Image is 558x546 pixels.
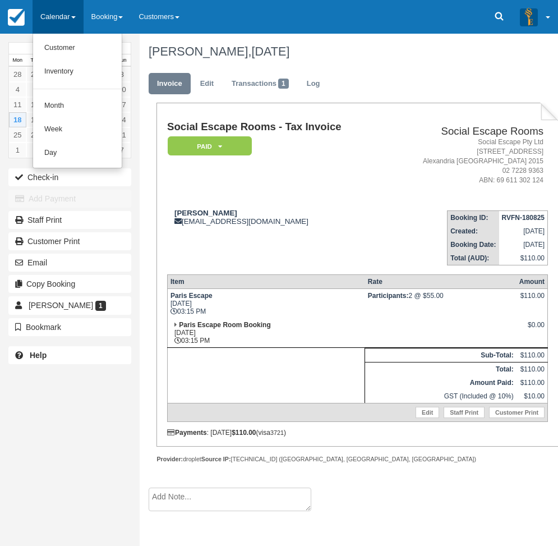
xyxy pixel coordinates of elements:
strong: Participants [368,292,409,300]
address: Social Escape Pty Ltd [STREET_ADDRESS] Alexandria [GEOGRAPHIC_DATA] 2015 02 7228 9363 ABN: 69 611... [390,137,543,186]
h1: [PERSON_NAME], [149,45,550,58]
a: 1 [9,143,26,158]
button: Check-in [8,168,131,186]
td: $110.00 [517,362,548,376]
a: 25 [9,127,26,143]
h1: Social Escape Rooms - Tax Invoice [167,121,386,133]
td: GST (Included @ 10%) [365,389,517,403]
strong: Provider: [156,456,183,462]
th: Rate [365,274,517,288]
a: [PERSON_NAME] 1 [8,296,131,314]
td: $110.00 [517,376,548,389]
div: [EMAIL_ADDRESS][DOMAIN_NAME] [167,209,386,226]
a: Staff Print [444,407,485,418]
th: Total (AUD): [448,251,499,265]
a: 4 [9,82,26,97]
td: [DATE] 03:15 PM [167,318,365,348]
strong: [PERSON_NAME] [174,209,237,217]
a: 12 [26,97,44,112]
th: Amount [517,274,548,288]
th: Mon [9,54,26,67]
a: Inventory [33,60,122,84]
td: [DATE] 03:15 PM [167,288,365,318]
div: droplet [TECHNICAL_ID] ([GEOGRAPHIC_DATA], [GEOGRAPHIC_DATA], [GEOGRAPHIC_DATA]) [156,455,558,464]
a: Edit [192,73,222,95]
small: 3721 [270,429,284,436]
span: 1 [278,79,289,89]
strong: Source IP: [201,456,231,462]
a: 28 [9,67,26,82]
a: Edit [416,407,439,418]
button: Bookmark [8,318,131,336]
th: Booking ID: [448,210,499,224]
a: Customer [33,36,122,60]
td: [DATE] [499,224,548,238]
a: 11 [9,97,26,112]
strong: RVFN-180825 [502,214,545,222]
th: Sub-Total: [365,348,517,362]
a: Customer Print [8,232,131,250]
td: [DATE] [499,238,548,251]
img: checkfront-main-nav-mini-logo.png [8,9,25,26]
th: Item [167,274,365,288]
td: $110.00 [517,348,548,362]
button: Add Payment [8,190,131,208]
button: Copy Booking [8,275,131,293]
img: A3 [520,8,538,26]
a: Help [8,346,131,364]
a: Month [33,94,122,118]
a: Paid [167,136,248,157]
td: $10.00 [517,389,548,403]
strong: Payments [167,429,207,437]
button: Email [8,254,131,272]
td: 2 @ $55.00 [365,288,517,318]
a: Day [33,141,122,165]
a: 18 [9,112,26,127]
strong: Paris Escape [170,292,213,300]
a: Transactions1 [223,73,297,95]
span: [DATE] [251,44,289,58]
strong: $110.00 [232,429,256,437]
div: $0.00 [519,321,545,338]
div: : [DATE] (visa ) [167,429,548,437]
span: [PERSON_NAME] [29,301,93,310]
a: Customer Print [489,407,545,418]
th: Total: [365,362,517,376]
a: Staff Print [8,211,131,229]
em: Paid [168,136,252,156]
td: $110.00 [499,251,548,265]
a: Invoice [149,73,191,95]
th: Created: [448,224,499,238]
a: 19 [26,112,44,127]
th: Tue [26,54,44,67]
span: 1 [95,301,106,311]
a: 2 [26,143,44,158]
div: $110.00 [519,292,545,309]
a: Week [33,118,122,141]
a: 26 [26,127,44,143]
a: Log [298,73,329,95]
th: Booking Date: [448,238,499,251]
ul: Calendar [33,34,122,168]
strong: Paris Escape Room Booking [179,321,270,329]
h2: Social Escape Rooms [390,126,543,137]
a: 5 [26,82,44,97]
b: Help [30,351,47,360]
th: Amount Paid: [365,376,517,389]
a: 29 [26,67,44,82]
